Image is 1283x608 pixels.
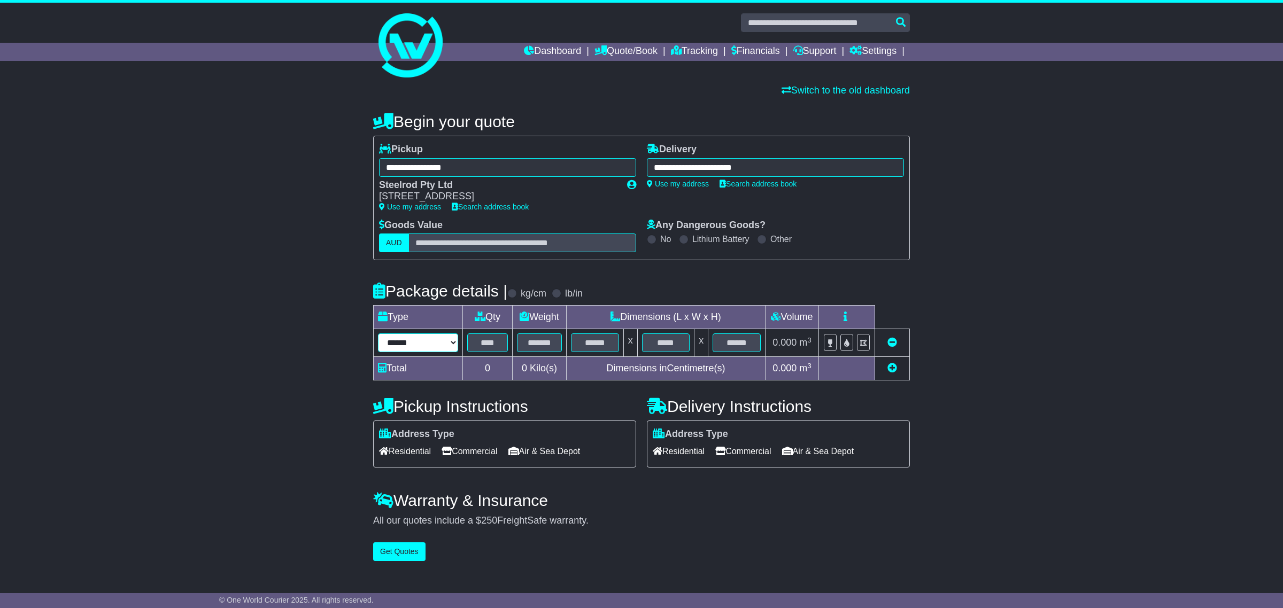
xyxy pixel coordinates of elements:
span: Commercial [442,443,497,459]
a: Dashboard [524,43,581,61]
td: Qty [463,306,513,329]
span: m [799,363,811,373]
span: Residential [379,443,431,459]
a: Quote/Book [594,43,658,61]
a: Remove this item [887,337,897,348]
a: Support [793,43,837,61]
h4: Delivery Instructions [647,397,910,415]
span: © One World Courier 2025. All rights reserved. [219,596,374,604]
div: All our quotes include a $ FreightSafe warranty. [373,515,910,527]
button: Get Quotes [373,542,426,561]
label: Any Dangerous Goods? [647,220,766,231]
span: Air & Sea Depot [782,443,854,459]
span: Air & Sea Depot [508,443,581,459]
label: Address Type [379,428,454,440]
td: Weight [513,306,567,329]
label: Lithium Battery [692,234,749,244]
h4: Warranty & Insurance [373,492,910,509]
label: Goods Value [379,220,443,231]
h4: Package details | [373,282,507,300]
span: 0 [522,363,527,373]
label: No [660,234,671,244]
label: Delivery [647,144,697,155]
td: Kilo(s) [513,357,567,380]
label: AUD [379,233,409,252]
div: [STREET_ADDRESS] [379,191,616,202]
a: Use my address [379,202,441,211]
a: Search address book [452,202,529,211]
span: 0.000 [772,337,797,348]
td: Volume [765,306,818,329]
label: Other [770,234,792,244]
span: Commercial [715,443,771,459]
label: lb/in [565,288,583,300]
label: Address Type [653,428,728,440]
a: Search address book [720,180,797,188]
td: Total [374,357,463,380]
td: Dimensions (L x W x H) [566,306,765,329]
div: Steelrod Pty Ltd [379,180,616,191]
span: Residential [653,443,705,459]
a: Switch to the old dashboard [782,85,910,96]
h4: Begin your quote [373,113,910,130]
a: Settings [849,43,896,61]
sup: 3 [807,336,811,344]
label: Pickup [379,144,423,155]
sup: 3 [807,362,811,370]
td: Dimensions in Centimetre(s) [566,357,765,380]
a: Financials [731,43,780,61]
td: x [694,329,708,357]
a: Tracking [671,43,718,61]
td: x [623,329,637,357]
a: Add new item [887,363,897,373]
span: m [799,337,811,348]
span: 250 [481,515,497,526]
a: Use my address [647,180,709,188]
span: 0.000 [772,363,797,373]
td: Type [374,306,463,329]
td: 0 [463,357,513,380]
label: kg/cm [521,288,546,300]
h4: Pickup Instructions [373,397,636,415]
